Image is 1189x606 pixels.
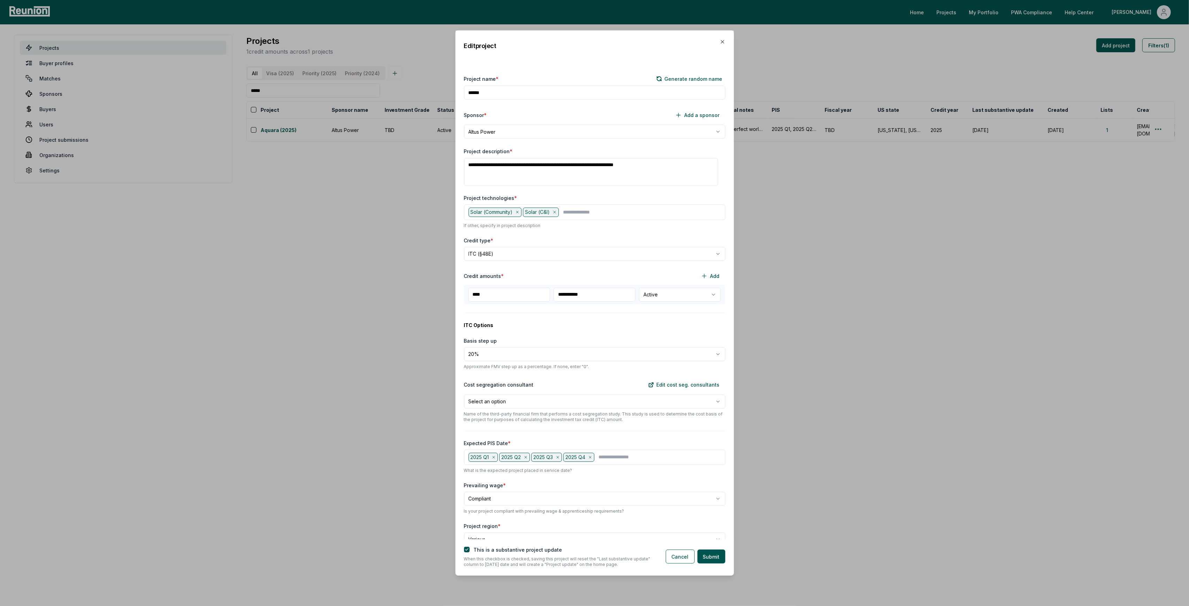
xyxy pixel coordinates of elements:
label: Project description [464,148,513,154]
p: If other, specify in project description [464,223,725,228]
div: Solar (C&I) [523,208,559,217]
label: Credit type [464,237,494,244]
div: Solar (Community) [469,208,522,217]
div: 2025 Q1 [469,453,498,462]
label: Sponsor [464,111,487,119]
a: Edit cost seg. consultants [643,378,725,392]
p: Name of the third-party financial firm that performs a cost segregation study. This study is used... [464,411,725,422]
p: Is your project compliant with prevailing wage & apprenticeship requirements? [464,508,725,514]
p: What is the expected project placed in service date? [464,468,725,473]
button: Add a sponsor [670,108,725,122]
button: Submit [697,550,725,564]
label: Credit amounts [464,272,504,280]
label: Cost segregation consultant [464,381,534,388]
label: Project technologies [464,194,517,202]
button: Add [695,269,725,283]
div: 2025 Q4 [563,453,594,462]
h2: Edit project [464,43,496,49]
label: ITC Options [464,321,725,329]
label: Expected PIS Date [464,440,511,447]
button: Generate random name [654,75,725,83]
label: This is a substantive project update [474,547,562,553]
p: Approximate FMV step up as a percentage. If none, enter "0". [464,364,725,370]
button: Cancel [666,550,695,564]
p: When this checkbox is checked, saving this project will reset the "Last substantive update" colum... [464,556,655,567]
label: Prevailing wage [464,482,506,489]
div: 2025 Q3 [531,453,562,462]
label: Basis step up [464,337,497,344]
div: 2025 Q2 [499,453,530,462]
label: Project name [464,75,499,83]
label: Project region [464,522,501,530]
